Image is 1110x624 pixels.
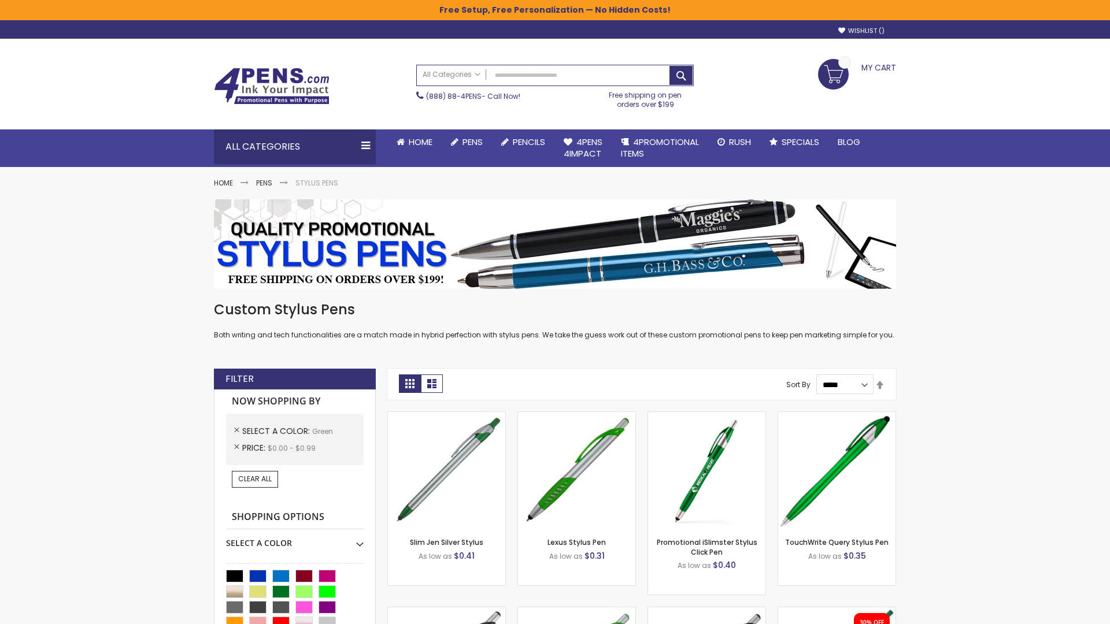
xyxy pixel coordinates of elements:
[729,136,751,148] span: Rush
[838,27,885,35] a: Wishlist
[399,374,421,393] strong: Grid
[226,505,364,530] strong: Shopping Options
[828,129,869,155] a: Blog
[312,426,333,436] span: Green
[786,380,811,389] label: Sort By
[713,559,736,571] span: $0.40
[843,550,866,562] span: $0.35
[295,178,338,188] strong: Stylus Pens
[760,129,828,155] a: Specials
[648,607,765,616] a: Lexus Metallic Stylus Pen-Green
[657,537,757,556] a: Promotional iSlimster Stylus Click Pen
[612,129,708,167] a: 4PROMOTIONALITEMS
[426,91,520,101] span: - Call Now!
[214,178,233,188] a: Home
[513,136,545,148] span: Pencils
[782,136,819,148] span: Specials
[214,129,376,164] div: All Categories
[648,411,765,421] a: Promotional iSlimster Stylus Click Pen-Green
[238,474,272,484] span: Clear All
[225,373,254,385] strong: Filter
[442,129,492,155] a: Pens
[388,412,505,529] img: Slim Jen Silver Stylus-Green
[423,70,480,79] span: All Categories
[226,529,364,549] div: Select A Color
[387,129,442,155] a: Home
[838,136,860,148] span: Blog
[518,607,635,616] a: Boston Silver Stylus Pen-Green
[388,411,505,421] a: Slim Jen Silver Stylus-Green
[214,199,896,289] img: Stylus Pens
[564,136,602,159] span: 4Pens 4impact
[518,412,635,529] img: Lexus Stylus Pen-Green
[547,537,606,547] a: Lexus Stylus Pen
[621,136,699,159] span: 4PROMOTIONAL ITEMS
[214,300,896,340] div: Both writing and tech functionalities are a match made in hybrid perfection with stylus pens. We ...
[426,91,482,101] a: (888) 88-4PENS
[417,65,486,84] a: All Categories
[214,300,896,319] h1: Custom Stylus Pens
[778,412,896,529] img: TouchWrite Query Stylus Pen-Green
[256,178,272,188] a: Pens
[242,442,268,454] span: Price
[492,129,554,155] a: Pencils
[708,129,760,155] a: Rush
[268,443,316,453] span: $0.00 - $0.99
[584,550,605,562] span: $0.31
[518,411,635,421] a: Lexus Stylus Pen-Green
[597,86,694,109] div: Free shipping on pen orders over $199
[648,412,765,529] img: Promotional iSlimster Stylus Click Pen-Green
[226,389,364,414] strong: Now Shopping by
[554,129,612,167] a: 4Pens4impact
[242,425,312,437] span: Select A Color
[778,411,896,421] a: TouchWrite Query Stylus Pen-Green
[808,551,842,561] span: As low as
[388,607,505,616] a: Boston Stylus Pen-Green
[409,136,432,148] span: Home
[549,551,583,561] span: As low as
[778,607,896,616] a: iSlimster II - Full Color-Green
[678,560,711,570] span: As low as
[462,136,483,148] span: Pens
[214,68,330,105] img: 4Pens Custom Pens and Promotional Products
[419,551,452,561] span: As low as
[785,537,889,547] a: TouchWrite Query Stylus Pen
[410,537,483,547] a: Slim Jen Silver Stylus
[454,550,475,562] span: $0.41
[232,471,278,487] a: Clear All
